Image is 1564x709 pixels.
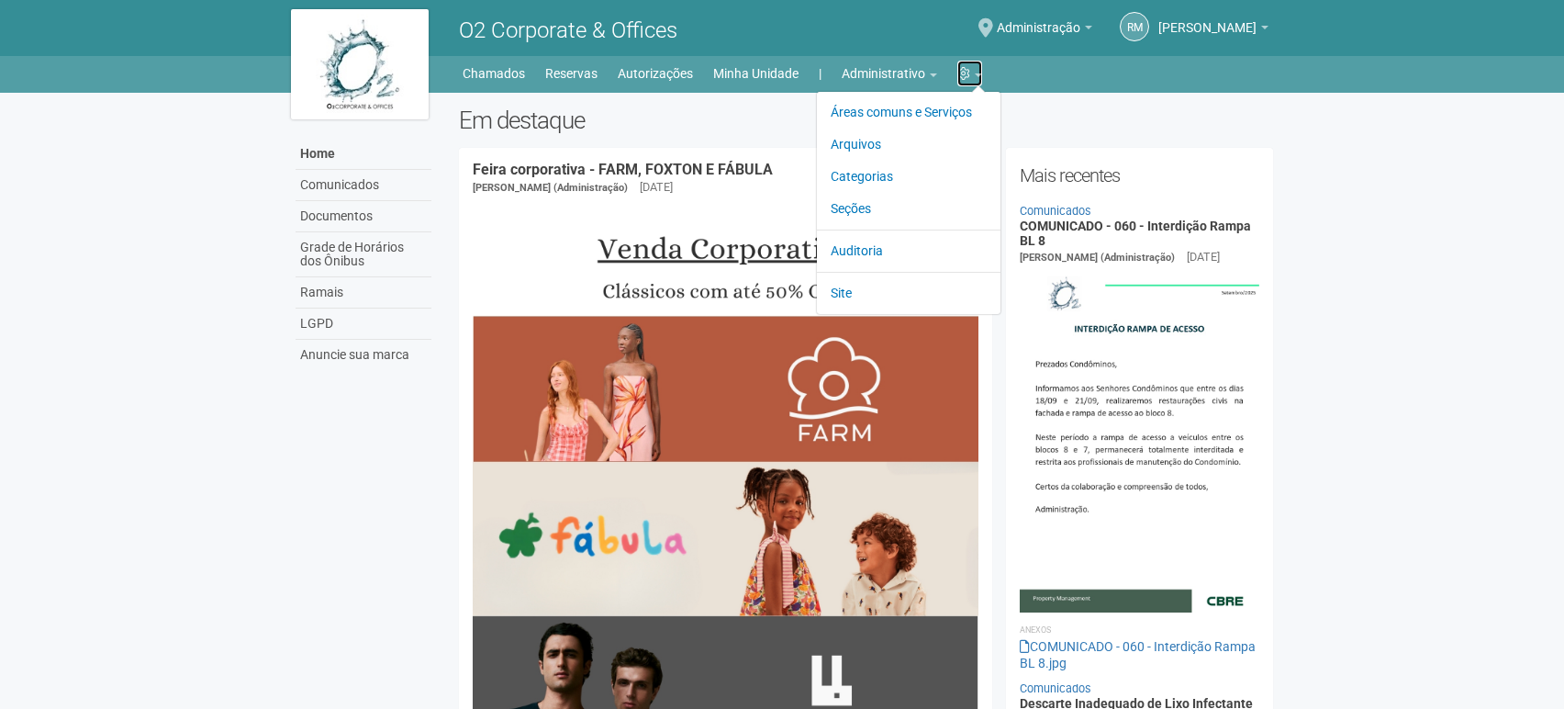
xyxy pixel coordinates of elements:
div: [DATE] [1187,249,1220,265]
a: [PERSON_NAME] [1158,23,1268,38]
a: Áreas comuns e Serviços [831,96,987,129]
a: Site [831,277,987,309]
a: Comunicados [1020,204,1091,218]
a: Anuncie sua marca [296,340,431,370]
span: O2 Corporate & Offices [459,17,677,43]
a: Minha Unidade [713,61,799,86]
img: COMUNICADO%20-%20060%20-%20Interdi%C3%A7%C3%A3o%20Rampa%20BL%208.jpg [1020,266,1259,612]
a: Autorizações [618,61,693,86]
span: [PERSON_NAME] (Administração) [473,182,628,194]
a: | [819,61,821,86]
h2: Mais recentes [1020,162,1259,189]
span: [PERSON_NAME] (Administração) [1020,252,1175,264]
a: Grade de Horários dos Ônibus [296,232,431,277]
a: Reservas [545,61,598,86]
a: Arquivos [831,129,987,161]
li: Anexos [1020,622,1259,638]
a: Ramais [296,277,431,309]
span: Administração [997,3,1080,35]
a: Auditoria [831,235,987,267]
img: logo.jpg [291,9,429,119]
a: COMUNICADO - 060 - Interdição Rampa BL 8.jpg [1020,639,1256,670]
a: Comunicados [296,170,431,201]
a: Home [296,139,431,170]
a: LGPD [296,309,431,340]
a: Administrativo [842,61,937,86]
span: Rogério Machado [1158,3,1257,35]
a: Feira corporativa - FARM, FOXTON E FÁBULA [473,161,773,178]
div: [DATE] [640,179,673,196]
a: Seções [831,193,987,225]
a: Chamados [463,61,525,86]
a: Comunicados [1020,681,1091,695]
h2: Em destaque [459,107,1273,134]
a: Categorias [831,161,987,193]
a: Administração [997,23,1092,38]
a: COMUNICADO - 060 - Interdição Rampa BL 8 [1020,219,1251,247]
a: RM [1120,12,1149,41]
a: Configurações [957,61,982,86]
a: Documentos [296,201,431,232]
